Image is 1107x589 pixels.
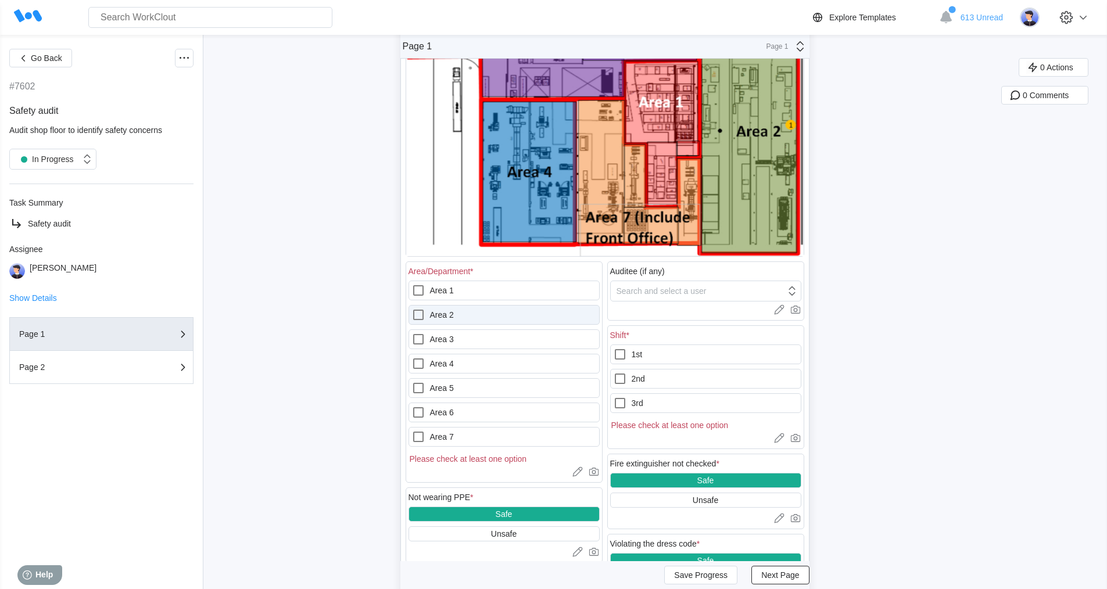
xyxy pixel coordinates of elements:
[961,13,1003,22] span: 613 Unread
[610,539,700,548] div: Violating the dress code
[9,245,194,254] div: Assignee
[761,571,799,579] span: Next Page
[693,495,718,505] div: Unsafe
[1023,91,1069,99] span: 0 Comments
[409,403,600,422] label: Area 6
[751,566,809,584] button: Next Page
[9,81,35,92] div: #7602
[1019,58,1088,77] button: 0 Actions
[610,369,801,389] label: 2nd
[610,418,801,430] div: Please check at least one option
[829,13,896,22] div: Explore Templates
[491,529,517,538] div: Unsafe
[9,263,25,279] img: user-5.png
[610,267,665,276] div: Auditee (if any)
[409,329,600,349] label: Area 3
[409,427,600,447] label: Area 7
[19,363,135,371] div: Page 2
[9,198,194,207] div: Task Summary
[610,344,801,364] label: 1st
[664,566,737,584] button: Save Progress
[409,281,600,300] label: Area 1
[9,125,194,135] div: Audit shop floor to identify safety concerns
[697,556,714,565] div: Safe
[9,294,57,302] button: Show Details
[409,451,600,464] div: Please check at least one option
[409,267,474,276] div: Area/Department
[9,351,194,384] button: Page 2
[760,42,789,51] div: Page 1
[19,330,135,338] div: Page 1
[1001,86,1088,105] button: 0 Comments
[88,7,332,28] input: Search WorkClout
[617,286,707,296] div: Search and select a user
[16,151,74,167] div: In Progress
[610,393,801,413] label: 3rd
[403,41,432,52] div: Page 1
[811,10,933,24] a: Explore Templates
[409,305,600,325] label: Area 2
[28,219,71,228] span: Safety audit
[31,54,62,62] span: Go Back
[9,106,59,116] span: Safety audit
[409,493,474,502] div: Not wearing PPE
[9,317,194,351] button: Page 1
[1040,63,1073,71] span: 0 Actions
[1020,8,1040,27] img: user-5.png
[409,378,600,398] label: Area 5
[610,331,629,340] div: Shift
[409,354,600,373] label: Area 4
[9,217,194,231] a: Safety audit
[496,509,513,519] div: Safe
[674,571,728,579] span: Save Progress
[610,459,719,468] div: Fire extinguisher not checked
[30,263,96,279] div: [PERSON_NAME]
[9,49,72,67] button: Go Back
[697,476,714,485] div: Safe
